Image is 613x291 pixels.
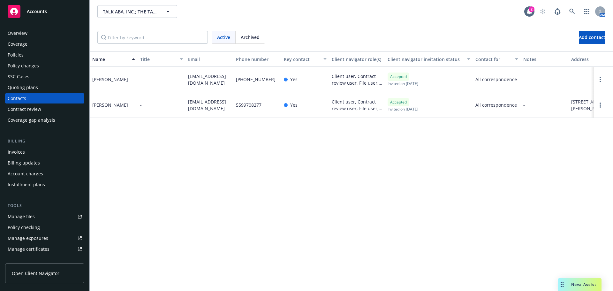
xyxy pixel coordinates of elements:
a: Manage certificates [5,244,84,254]
div: Client navigator invitation status [388,56,463,63]
span: All correspondence [475,76,518,83]
a: Policies [5,50,84,60]
span: Nova Assist [571,282,596,287]
div: Email [188,56,231,63]
button: Key contact [281,51,329,67]
span: Add contact [579,34,605,40]
a: Overview [5,28,84,38]
span: - [140,76,142,83]
span: [EMAIL_ADDRESS][DOMAIN_NAME] [188,98,231,112]
a: Manage files [5,211,84,222]
div: Contract review [8,104,41,114]
div: Manage exposures [8,233,48,243]
button: Phone number [233,51,281,67]
div: 2 [529,6,534,12]
button: Title [138,51,185,67]
a: Coverage gap analysis [5,115,84,125]
a: Quoting plans [5,82,84,93]
a: Contacts [5,93,84,103]
a: Open options [596,76,604,83]
div: Manage claims [8,255,40,265]
button: Notes [521,51,569,67]
div: Quoting plans [8,82,38,93]
span: Active [217,34,230,41]
a: Contract review [5,104,84,114]
div: Contacts [8,93,26,103]
span: - [571,76,573,83]
span: [PHONE_NUMBER] [236,76,276,83]
span: TALK ABA, INC.; THE TALK TEAM, A PROFESSIONAL SPEECH PATHOLOGIST CORP. [103,8,158,15]
div: Client user, Contract review user, File user, Certificate user, Policy user, Billing user, Exposu... [332,98,382,112]
span: 5599708277 [236,102,261,108]
button: Name [90,51,138,67]
div: SSC Cases [8,72,29,82]
a: Coverage [5,39,84,49]
button: Nova Assist [558,278,602,291]
button: TALK ABA, INC.; THE TALK TEAM, A PROFESSIONAL SPEECH PATHOLOGIST CORP. [97,5,177,18]
div: Client navigator role(s) [332,56,382,63]
div: [PERSON_NAME] [92,102,128,108]
div: Manage files [8,211,35,222]
span: Invited on [DATE] [388,81,418,86]
a: Billing updates [5,158,84,168]
a: Search [566,5,579,18]
div: Policy checking [8,222,40,233]
div: Billing [5,138,84,144]
span: All correspondence [475,102,518,108]
div: Invoices [8,147,25,157]
div: Account charges [8,169,43,179]
a: Switch app [580,5,593,18]
span: [EMAIL_ADDRESS][DOMAIN_NAME] [188,73,231,86]
div: Key contact [284,56,320,63]
button: Client navigator role(s) [329,51,385,67]
div: Coverage gap analysis [8,115,55,125]
span: Yes [290,102,298,108]
div: Policy changes [8,61,39,71]
div: Drag to move [558,278,566,291]
a: Policy checking [5,222,84,233]
div: Manage certificates [8,244,49,254]
a: Accounts [5,3,84,20]
a: Report a Bug [551,5,564,18]
button: Email [185,51,233,67]
button: Contact for [473,51,521,67]
div: Billing updates [8,158,40,168]
div: Tools [5,203,84,209]
span: Accepted [390,99,407,105]
span: Accounts [27,9,47,14]
a: Manage exposures [5,233,84,243]
span: - [523,102,525,108]
div: Name [92,56,128,63]
div: Notes [523,56,566,63]
div: Phone number [236,56,279,63]
span: - [523,76,525,83]
div: Client user, Contract review user, File user, Certificate user, Policy user, Billing user, Exposu... [332,73,382,86]
span: Accepted [390,74,407,80]
div: Coverage [8,39,27,49]
button: Add contact [579,31,605,44]
a: Manage claims [5,255,84,265]
a: Policy changes [5,61,84,71]
div: [PERSON_NAME] [92,76,128,83]
a: Installment plans [5,180,84,190]
span: Yes [290,76,298,83]
span: Open Client Navigator [12,270,59,277]
a: Account charges [5,169,84,179]
div: Title [140,56,176,63]
input: Filter by keyword... [97,31,208,44]
div: Contact for [475,56,511,63]
span: Archived [241,34,260,41]
div: Policies [8,50,24,60]
span: Invited on [DATE] [388,106,418,112]
a: Invoices [5,147,84,157]
a: SSC Cases [5,72,84,82]
span: - [140,102,142,108]
button: Client navigator invitation status [385,51,473,67]
div: Installment plans [8,180,45,190]
div: Overview [8,28,27,38]
a: Open options [596,101,604,109]
a: Start snowing [536,5,549,18]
